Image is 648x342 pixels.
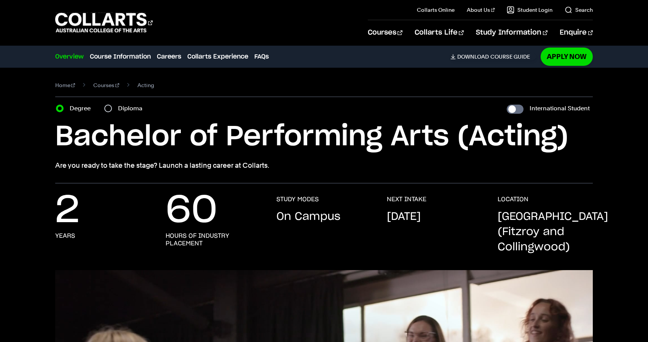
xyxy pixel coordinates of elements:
[387,196,426,203] h3: NEXT INTAKE
[565,6,593,14] a: Search
[55,80,75,91] a: Home
[166,232,261,247] h3: hours of industry placement
[55,12,153,33] div: Go to homepage
[476,20,547,45] a: Study Information
[541,48,593,65] a: Apply Now
[530,103,590,114] label: International Student
[55,160,593,171] p: Are you ready to take the stage? Launch a lasting career at Collarts.
[387,209,421,224] p: [DATE]
[55,52,84,61] a: Overview
[187,52,248,61] a: Collarts Experience
[254,52,269,61] a: FAQs
[55,196,80,226] p: 2
[560,20,593,45] a: Enquire
[137,80,154,91] span: Acting
[457,53,489,60] span: Download
[368,20,402,45] a: Courses
[450,53,536,60] a: DownloadCourse Guide
[415,20,464,45] a: Collarts Life
[498,209,608,255] p: [GEOGRAPHIC_DATA] (Fitzroy and Collingwood)
[93,80,119,91] a: Courses
[90,52,151,61] a: Course Information
[276,196,319,203] h3: STUDY MODES
[498,196,528,203] h3: LOCATION
[467,6,495,14] a: About Us
[55,120,593,154] h1: Bachelor of Performing Arts (Acting)
[507,6,552,14] a: Student Login
[276,209,340,224] p: On Campus
[55,232,75,240] h3: years
[157,52,181,61] a: Careers
[118,103,147,114] label: Diploma
[70,103,95,114] label: Degree
[166,196,217,226] p: 60
[417,6,455,14] a: Collarts Online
